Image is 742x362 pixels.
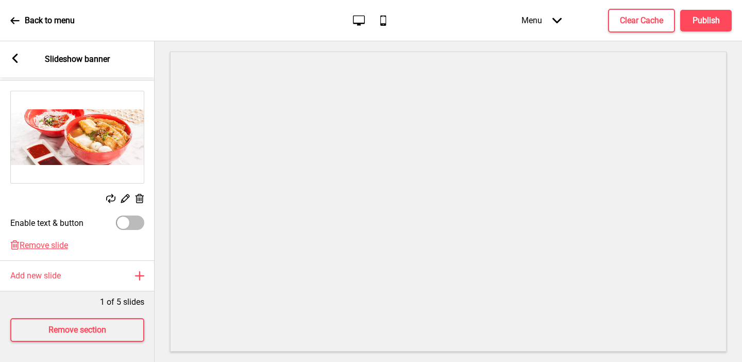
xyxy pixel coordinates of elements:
p: 1 of 5 slides [100,297,144,308]
span: Remove slide [20,240,68,250]
h4: Remove section [48,324,106,336]
button: Publish [680,10,732,31]
button: Clear Cache [608,9,675,32]
button: Remove section [10,318,144,342]
div: Menu [511,5,572,36]
p: Slideshow banner [45,54,110,65]
img: Image [11,91,144,183]
p: Back to menu [25,15,75,26]
h4: Publish [693,15,720,26]
label: Enable text & button [10,218,83,228]
a: Back to menu [10,7,75,35]
h4: Add new slide [10,270,61,282]
h4: Clear Cache [620,15,663,26]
